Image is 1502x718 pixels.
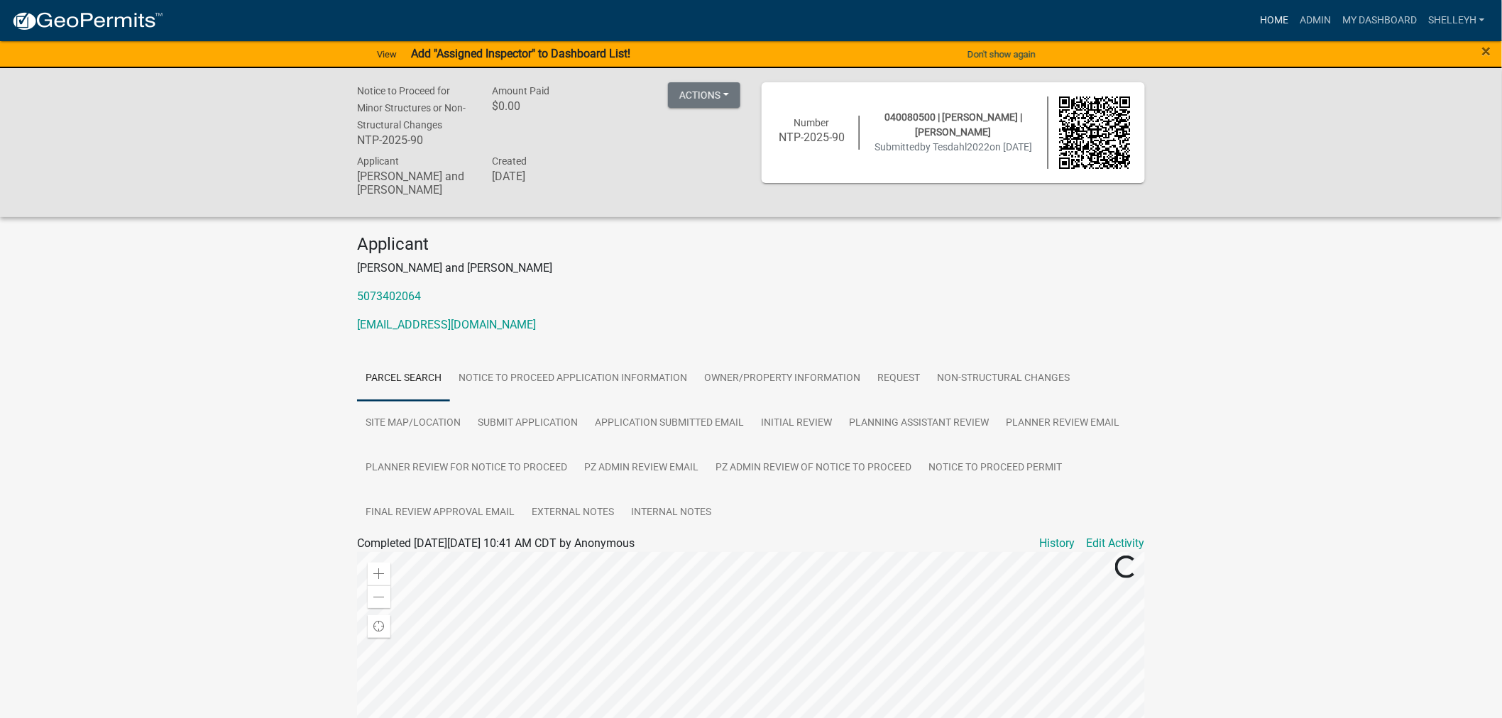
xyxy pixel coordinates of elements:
h6: NTP-2025-90 [776,131,848,144]
a: External Notes [523,490,623,536]
a: Owner/Property Information [696,356,869,402]
h6: $0.00 [492,99,605,113]
a: Admin [1294,7,1337,34]
a: My Dashboard [1337,7,1422,34]
span: Applicant [357,155,399,167]
a: Edit Activity [1086,535,1145,552]
a: Notice to Proceed Application Information [450,356,696,402]
button: Actions [668,82,740,108]
span: by Tesdahl2022 [920,141,990,153]
a: Planner Review for Notice to Proceed [357,446,576,491]
a: Non-Structural Changes [928,356,1078,402]
a: Application Submitted Email [586,401,752,446]
span: Amount Paid [492,85,549,96]
div: Zoom in [368,563,390,585]
a: Request [869,356,928,402]
span: Number [794,117,830,128]
div: Zoom out [368,585,390,608]
a: Parcel search [357,356,450,402]
span: Created [492,155,527,167]
a: Notice to Proceed Permit [920,446,1070,491]
h6: [PERSON_NAME] and [PERSON_NAME] [357,170,471,197]
a: PZ Admin Review of Notice to Proceed [707,446,920,491]
a: View [371,43,402,66]
h4: Applicant [357,234,1145,255]
a: Site Map/Location [357,401,469,446]
a: PZ Admin Review Email [576,446,707,491]
span: 040080500 | [PERSON_NAME] | [PERSON_NAME] [884,111,1022,138]
a: Planning Assistant Review [840,401,997,446]
div: Find my location [368,615,390,638]
span: Notice to Proceed for Minor Structures or Non-Structural Changes [357,85,466,131]
a: Final Review Approval Email [357,490,523,536]
a: Planner Review Email [997,401,1128,446]
button: Close [1482,43,1491,60]
strong: Add "Assigned Inspector" to Dashboard List! [411,47,630,60]
a: Initial Review [752,401,840,446]
a: Submit Application [469,401,586,446]
span: × [1482,41,1491,61]
a: History [1039,535,1075,552]
a: shelleyh [1422,7,1491,34]
button: Don't show again [962,43,1041,66]
a: 5073402064 [357,289,421,303]
span: Completed [DATE][DATE] 10:41 AM CDT by Anonymous [357,536,635,550]
span: Submitted on [DATE] [875,141,1032,153]
a: Home [1254,7,1294,34]
h6: [DATE] [492,170,605,183]
a: Internal Notes [623,490,720,536]
a: [EMAIL_ADDRESS][DOMAIN_NAME] [357,318,536,331]
h6: NTP-2025-90 [357,133,471,147]
p: [PERSON_NAME] and [PERSON_NAME] [357,260,1145,277]
img: QR code [1059,96,1131,169]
